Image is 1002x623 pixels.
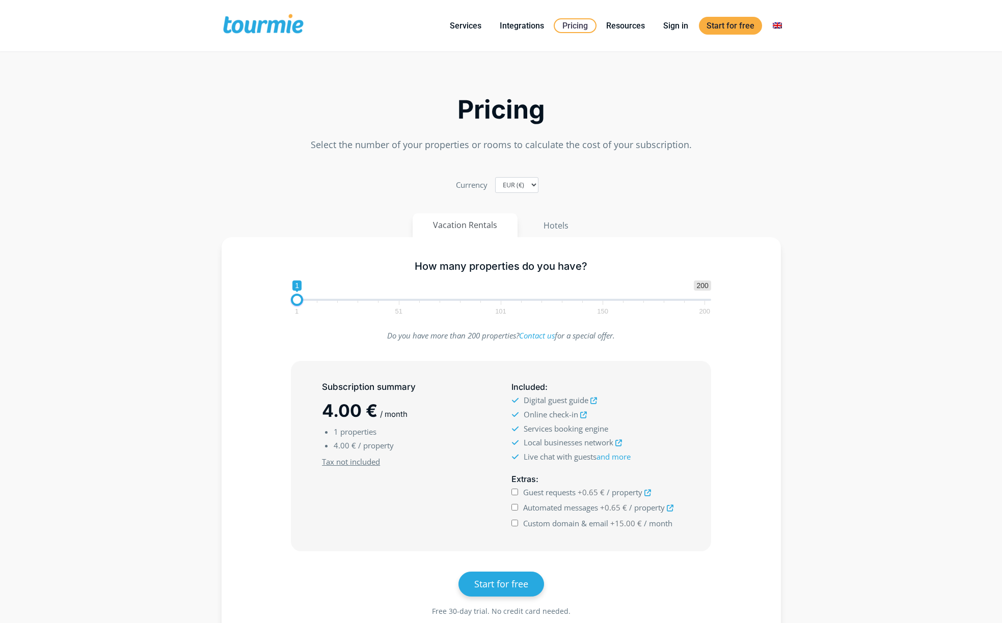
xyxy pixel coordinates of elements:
span: Free 30-day trial. No credit card needed. [432,606,571,616]
span: 200 [697,309,712,314]
span: / month [644,518,672,528]
span: Live chat with guests [524,451,631,462]
span: Online check-in [524,409,578,419]
span: properties [340,427,376,437]
button: Hotels [523,213,589,238]
span: / property [358,440,394,450]
span: 1 [293,309,300,314]
span: +0.65 € [578,487,605,497]
span: Guest requests [523,487,576,497]
span: 101 [494,309,508,314]
span: +0.65 € [600,502,627,513]
button: Vacation Rentals [413,213,518,237]
span: 200 [694,280,711,291]
span: Services booking engine [524,423,608,434]
span: / property [607,487,642,497]
span: +15.00 € [610,518,642,528]
span: 150 [595,309,610,314]
p: Select the number of your properties or rooms to calculate the cost of your subscription. [222,138,781,152]
u: Tax not included [322,457,380,467]
a: Pricing [554,18,597,33]
a: Resources [599,19,653,32]
h2: Pricing [222,98,781,122]
span: Local businesses network [524,437,613,447]
h5: Subscription summary [322,381,490,393]
p: Do you have more than 200 properties? for a special offer. [291,329,711,343]
span: 1 [334,427,338,437]
span: 4.00 € [322,400,377,421]
span: Custom domain & email [523,518,608,528]
span: / property [629,502,665,513]
a: Start for free [458,572,544,597]
a: and more [597,451,631,462]
h5: : [511,473,680,486]
span: Extras [511,474,536,484]
span: Digital guest guide [524,395,588,405]
span: 51 [394,309,404,314]
span: 1 [292,280,302,291]
a: Contact us [519,330,555,341]
span: 4.00 € [334,440,356,450]
label: Currency [456,178,488,192]
a: Sign in [656,19,696,32]
a: Services [442,19,489,32]
h5: How many properties do you have? [291,260,711,273]
span: Automated messages [523,502,598,513]
a: Integrations [492,19,552,32]
h5: : [511,381,680,393]
span: Start for free [474,578,528,590]
span: / month [380,409,408,419]
span: Included [511,382,545,392]
a: Start for free [699,17,762,35]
